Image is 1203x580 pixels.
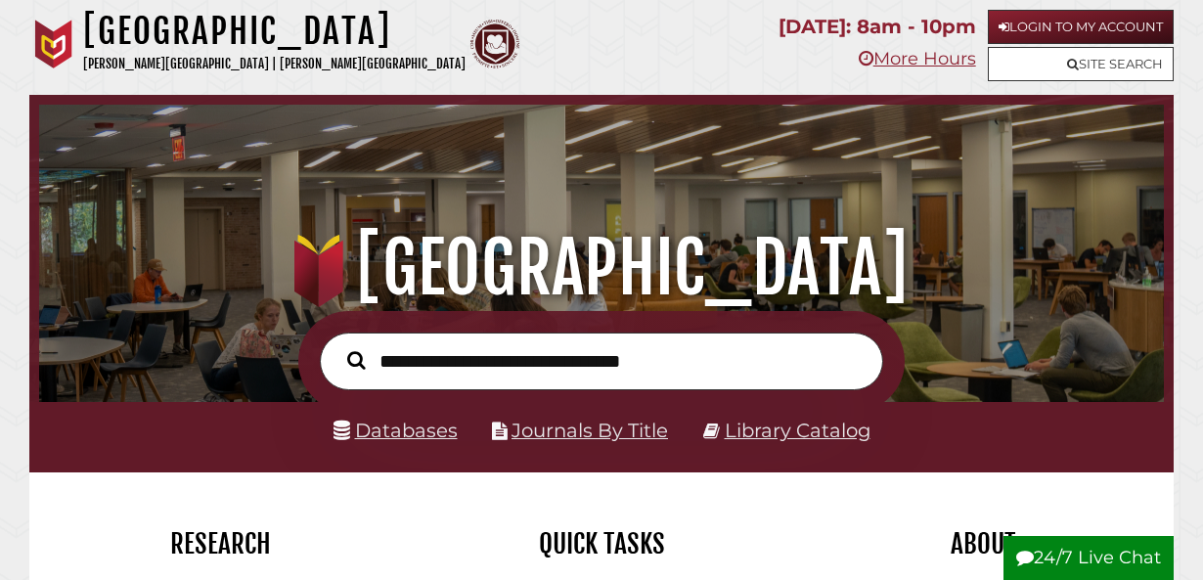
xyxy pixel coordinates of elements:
h2: Research [44,527,396,560]
a: Site Search [988,47,1174,81]
h1: [GEOGRAPHIC_DATA] [83,10,466,53]
button: Search [337,346,375,374]
a: More Hours [859,48,976,69]
img: Calvin University [29,20,78,68]
i: Search [347,351,365,371]
h2: Quick Tasks [425,527,778,560]
a: Login to My Account [988,10,1174,44]
img: Calvin Theological Seminary [470,20,519,68]
p: [PERSON_NAME][GEOGRAPHIC_DATA] | [PERSON_NAME][GEOGRAPHIC_DATA] [83,53,466,75]
a: Library Catalog [725,419,870,442]
p: [DATE]: 8am - 10pm [779,10,976,44]
h2: About [807,527,1159,560]
h1: [GEOGRAPHIC_DATA] [57,225,1145,311]
a: Journals By Title [512,419,668,442]
a: Databases [334,419,458,442]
